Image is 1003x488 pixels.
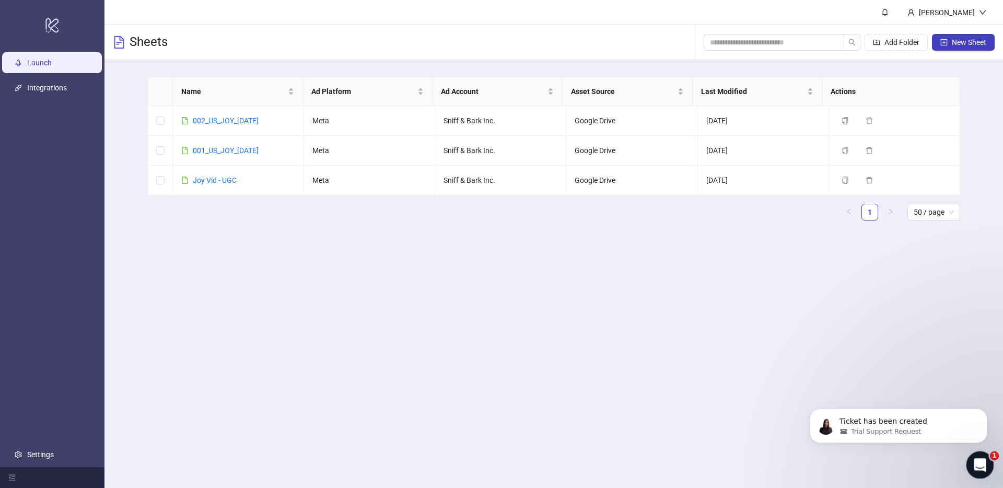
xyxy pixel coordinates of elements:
[193,176,237,184] a: Joy Vid - UGC
[571,86,675,97] span: Asset Source
[304,106,435,136] td: Meta
[193,117,259,125] a: 002_US_JOY_[DATE]
[130,34,168,51] h3: Sheets
[88,37,121,71] img: Profile image for Laura
[866,147,873,154] span: delete
[979,9,986,16] span: down
[183,5,202,24] div: Close
[435,106,566,136] td: Sniff & Bark Inc.
[311,86,416,97] span: Ad Platform
[794,387,1003,460] iframe: Intercom notifications message
[27,450,54,459] a: Settings
[915,7,979,18] div: [PERSON_NAME]
[865,34,928,51] button: Add Folder
[990,451,999,461] span: 1
[862,204,878,220] a: 1
[698,136,829,166] td: [DATE]
[848,39,856,46] span: search
[10,187,46,195] strong: Ticket ID
[435,136,566,166] td: Sniff & Bark Inc.
[304,166,435,195] td: Meta
[701,86,806,97] span: Last Modified
[181,147,189,154] span: file
[441,86,545,97] span: Ad Account
[861,204,878,220] li: 1
[884,38,919,47] span: Add Folder
[566,106,697,136] td: Google Drive
[435,166,566,195] td: Sniff & Bark Inc.
[966,451,994,479] iframe: Intercom live chat
[8,474,16,481] span: menu-fold
[10,89,199,100] p: [PERSON_NAME] will pick this up soon
[907,204,960,220] div: Page Size
[940,39,948,46] span: plus-square
[888,208,894,215] span: right
[842,177,849,184] span: copy
[27,59,52,67] a: Launch
[907,9,915,16] span: user
[882,204,899,220] button: right
[21,134,151,153] strong: You will be notified here and by email
[866,117,873,124] span: delete
[46,5,166,23] h1: Trial Support Request
[698,166,829,195] td: [DATE]
[433,77,563,106] th: Ad Account
[882,204,899,220] li: Next Page
[866,177,873,184] span: delete
[10,76,199,87] div: Submitted • 3h ago
[698,106,829,136] td: [DATE]
[914,204,954,220] span: 50 / page
[181,177,189,184] span: file
[303,77,433,106] th: Ad Platform
[693,77,823,106] th: Last Modified
[563,77,693,106] th: Asset Source
[193,146,259,155] a: 001_US_JOY_[DATE]
[841,204,857,220] button: left
[173,77,303,106] th: Name
[566,136,697,166] td: Google Drive
[952,38,986,47] span: New Sheet
[842,147,849,154] span: copy
[181,86,286,97] span: Name
[27,84,67,92] a: Integrations
[7,4,27,24] button: go back
[873,39,880,46] span: folder-add
[932,34,995,51] button: New Sheet
[304,136,435,166] td: Meta
[21,155,176,166] p: [EMAIL_ADDRESS][DOMAIN_NAME]
[842,117,849,124] span: copy
[841,204,857,220] li: Previous Page
[566,166,697,195] td: Google Drive
[10,196,199,207] p: #41835208
[113,36,125,49] span: file-text
[181,117,189,124] span: file
[881,8,889,16] span: bell
[822,77,952,106] th: Actions
[846,208,852,215] span: left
